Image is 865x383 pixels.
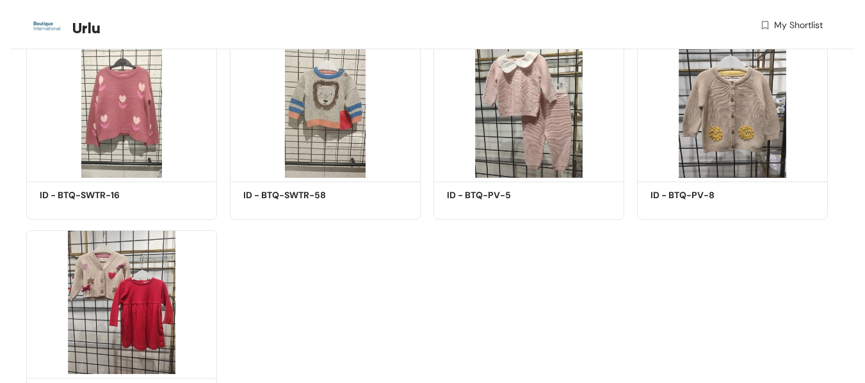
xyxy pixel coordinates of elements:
[447,189,556,202] h5: ID - BTQ-PV-5
[230,34,421,178] img: 6227d5c3-e47b-4b15-bc0e-e68413741064
[637,34,828,178] img: 5f7939e9-0329-4c91-98fc-df1ec75e9a3d
[243,189,352,202] h5: ID - BTQ-SWTR-58
[651,189,759,202] h5: ID - BTQ-PV-8
[26,5,68,47] img: Buyer Portal
[774,19,823,32] span: My Shortlist
[72,17,101,40] span: Urlu
[433,34,624,178] img: 341d9438-7645-4a31-a4a7-606135bbabc1
[26,34,217,178] img: 1ac57154-8552-4a74-ad55-f19090651a87
[40,189,149,202] h5: ID - BTQ-SWTR-16
[759,19,771,32] img: wishlist
[26,230,217,374] img: 5df7dc1b-9285-4667-9849-97aba36c2ac6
